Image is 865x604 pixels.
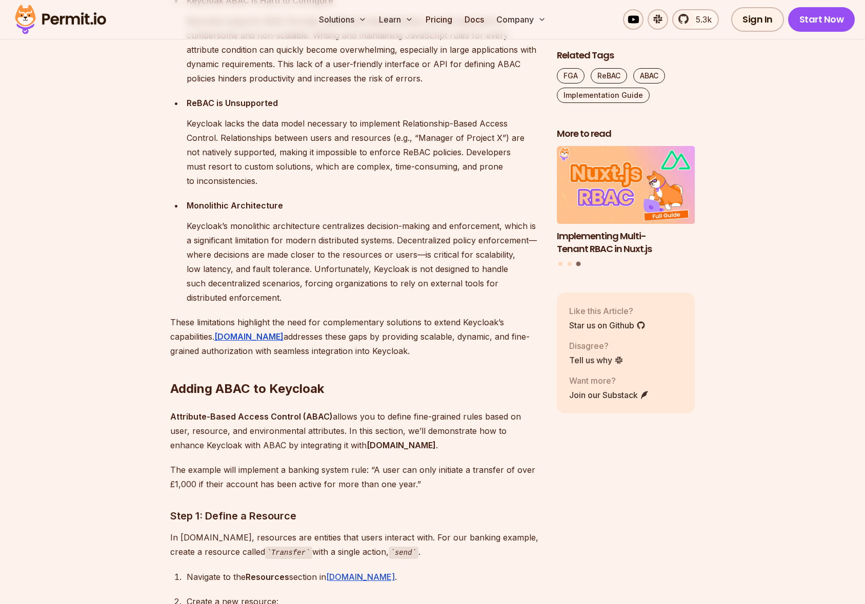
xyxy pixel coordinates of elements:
code: Transfer [265,547,312,559]
strong: Monolithic Architecture [187,200,283,211]
a: 5.3k [672,9,719,30]
p: Keycloak lacks the data model necessary to implement Relationship-Based Access Control. Relations... [187,116,540,188]
strong: Attribute-Based Access Control (ABAC) [170,411,333,422]
a: FGA [557,68,585,84]
p: Keycloak supports ABAC through JavaScript-based policies, but this approach is cumbersome and non... [187,14,540,86]
a: Join our Substack [569,389,649,401]
h3: Implementing Multi-Tenant RBAC in Nuxt.js [557,230,695,256]
h3: Step 1: Define a Resource [170,508,540,524]
a: Implementation Guide [557,88,650,103]
img: Implementing Multi-Tenant RBAC in Nuxt.js [557,147,695,224]
div: Posts [557,147,695,268]
li: 3 of 3 [557,147,695,256]
a: ABAC [633,68,665,84]
strong: [DOMAIN_NAME] [367,440,436,450]
a: Start Now [788,7,855,32]
button: Go to slide 2 [568,262,572,266]
button: Learn [375,9,417,30]
button: Solutions [315,9,371,30]
a: Sign In [731,7,784,32]
p: allows you to define fine-grained rules based on user, resource, and environmental attributes. In... [170,409,540,452]
a: Star us on Github [569,319,646,331]
a: [DOMAIN_NAME] [326,572,395,582]
strong: Resources [246,572,289,582]
button: Company [492,9,550,30]
p: In [DOMAIN_NAME], resources are entities that users interact with. For our banking example, creat... [170,530,540,559]
img: Permit logo [10,2,111,37]
p: Disagree? [569,340,623,352]
p: Want more? [569,374,649,387]
h2: Related Tags [557,49,695,62]
button: Go to slide 1 [558,262,562,266]
p: These limitations highlight the need for complementary solutions to extend Keycloak’s capabilitie... [170,315,540,358]
p: Keycloak’s monolithic architecture centralizes decision-making and enforcement, which is a signif... [187,219,540,305]
code: send [389,547,418,559]
h2: More to read [557,128,695,140]
button: Go to slide 3 [576,262,581,266]
a: Pricing [421,9,456,30]
strong: ReBAC is Unsupported [187,98,278,108]
a: Tell us why [569,354,623,366]
a: Implementing Multi-Tenant RBAC in Nuxt.jsImplementing Multi-Tenant RBAC in Nuxt.js [557,147,695,256]
p: Like this Article? [569,305,646,317]
a: [DOMAIN_NAME] [214,331,284,342]
span: 5.3k [690,13,712,26]
a: ReBAC [591,68,627,84]
p: The example will implement a banking system rule: “A user can only initiate a transfer of over £1... [170,463,540,491]
a: Docs [460,9,488,30]
h2: Adding ABAC to Keycloak [170,340,540,397]
div: Navigate to the section in . [187,570,540,584]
